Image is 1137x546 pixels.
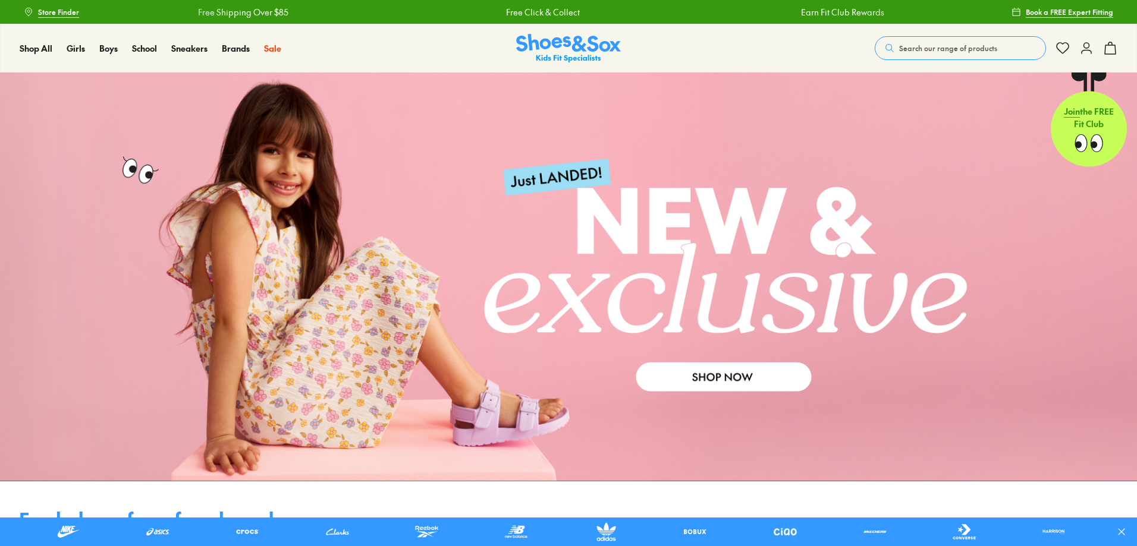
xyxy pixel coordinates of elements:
[171,42,208,55] a: Sneakers
[505,6,579,18] a: Free Click & Collect
[132,42,157,54] span: School
[1012,1,1113,23] a: Book a FREE Expert Fitting
[1051,96,1127,140] p: the FREE Fit Club
[38,7,79,17] span: Store Finder
[1064,105,1080,117] span: Join
[516,34,621,63] img: SNS_Logo_Responsive.svg
[222,42,250,55] a: Brands
[264,42,281,54] span: Sale
[132,42,157,55] a: School
[222,42,250,54] span: Brands
[516,34,621,63] a: Shoes & Sox
[20,42,52,54] span: Shop All
[99,42,118,54] span: Boys
[1026,7,1113,17] span: Book a FREE Expert Fitting
[899,43,997,53] span: Search our range of products
[875,36,1046,60] button: Search our range of products
[67,42,85,55] a: Girls
[800,6,883,18] a: Earn Fit Club Rewards
[264,42,281,55] a: Sale
[20,42,52,55] a: Shop All
[24,1,79,23] a: Store Finder
[67,42,85,54] span: Girls
[99,42,118,55] a: Boys
[197,6,287,18] a: Free Shipping Over $85
[171,42,208,54] span: Sneakers
[1051,72,1127,167] a: Jointhe FREE Fit Club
